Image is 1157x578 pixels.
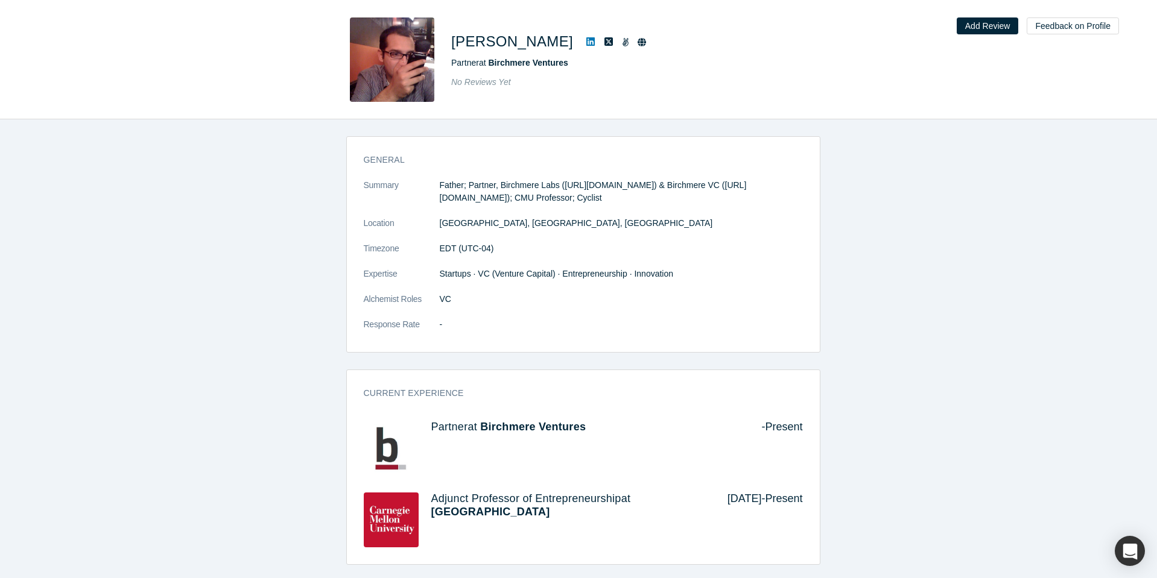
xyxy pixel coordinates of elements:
[744,421,802,476] div: - Present
[440,179,803,204] p: Father; Partner, Birchmere Labs ([URL][DOMAIN_NAME]) & Birchmere VC ([URL][DOMAIN_NAME]); CMU Pro...
[451,31,573,52] h1: [PERSON_NAME]
[489,58,568,68] a: Birchmere Ventures
[440,242,803,255] dd: EDT (UTC-04)
[480,421,586,433] a: Birchmere Ventures
[1027,17,1119,34] button: Feedback on Profile
[350,17,434,102] img: Sean Ammirati's Profile Image
[440,293,803,306] dd: VC
[440,318,803,331] dd: -
[431,492,711,518] h4: Adjunct Professor of Entrepreneurship at
[440,217,803,230] dd: [GEOGRAPHIC_DATA], [GEOGRAPHIC_DATA], [GEOGRAPHIC_DATA]
[957,17,1019,34] button: Add Review
[451,77,511,87] span: No Reviews Yet
[364,154,786,166] h3: General
[364,387,786,400] h3: Current Experience
[364,179,440,217] dt: Summary
[364,217,440,242] dt: Location
[711,492,803,547] div: [DATE] - Present
[364,318,440,344] dt: Response Rate
[364,242,440,268] dt: Timezone
[431,506,550,518] a: [GEOGRAPHIC_DATA]
[364,421,419,476] img: Birchmere Ventures's Logo
[364,268,440,293] dt: Expertise
[431,421,745,434] h4: Partner at
[364,492,419,547] img: Carnegie Mellon University's Logo
[451,58,568,68] span: Partner at
[364,293,440,318] dt: Alchemist Roles
[440,269,674,278] span: Startups · VC (Venture Capital) · Entrepreneurship · Innovation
